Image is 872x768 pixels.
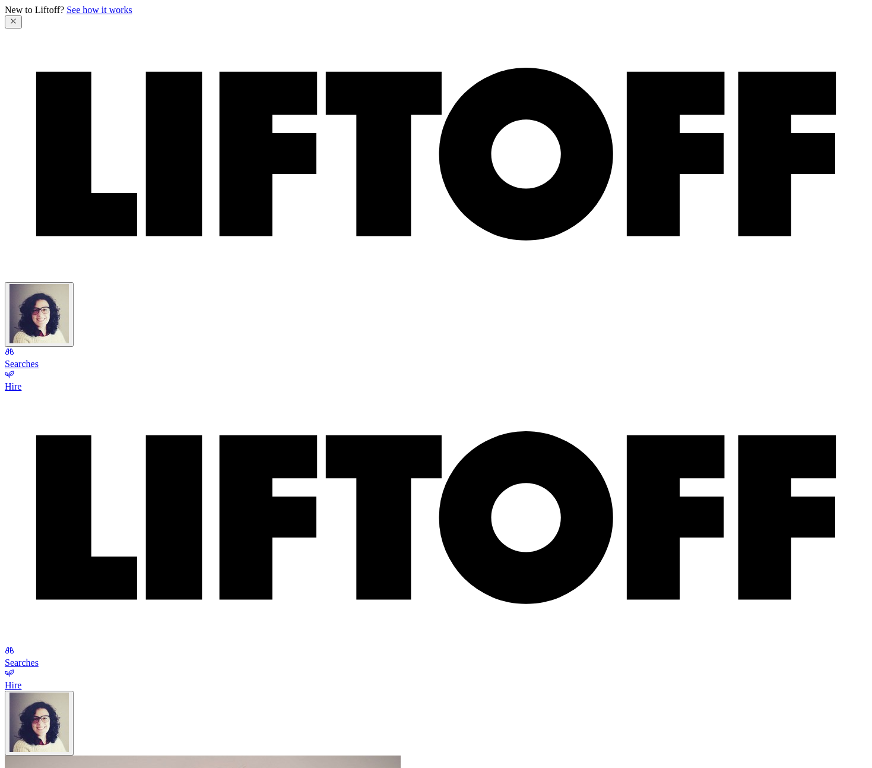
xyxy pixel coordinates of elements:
span: Hire [5,680,21,690]
a: See how it works [66,5,132,15]
span: Searches [5,359,39,369]
a: Searches [5,647,867,668]
button: Isabel Sousa [5,282,74,347]
a: Hire [5,669,867,691]
button: Isabel Sousa [5,691,74,756]
span: Hire [5,381,21,391]
a: Hire [5,371,867,392]
a: Searches [5,348,867,369]
img: Isabel Sousa [9,284,69,343]
img: Isabel Sousa [9,693,69,752]
span: Searches [5,658,39,668]
span: New to Liftoff? [5,5,132,15]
